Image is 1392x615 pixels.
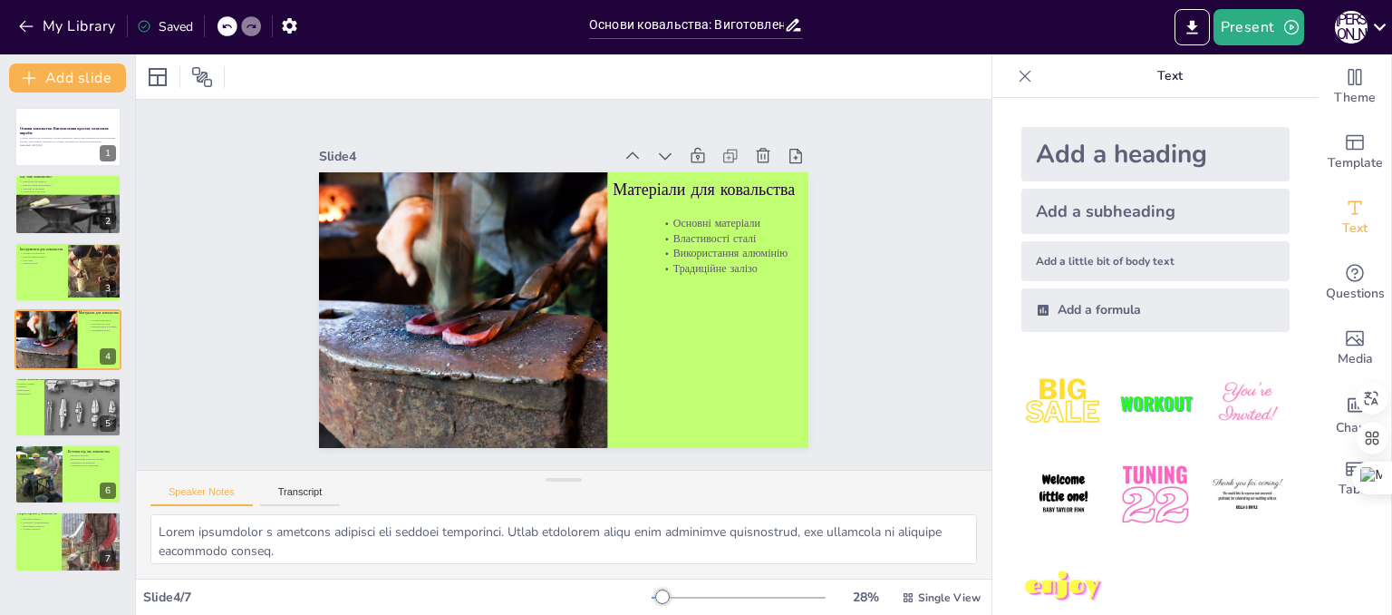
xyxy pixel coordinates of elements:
[1319,381,1391,446] div: Add charts and graphs
[14,242,121,302] div: 3
[1319,54,1391,120] div: Change the overall theme
[1336,418,1374,438] span: Charts
[137,18,193,35] div: Saved
[20,190,116,193] p: Ковальство в культурі
[20,528,116,532] p: Складні проекти
[20,174,116,180] p: Що таке ковальство?
[281,313,476,368] p: Традиційне залізо
[14,388,63,392] p: Зварювання
[14,107,121,167] div: 1
[1338,349,1373,369] span: Media
[20,259,68,262] p: Роль печі
[1205,361,1290,445] img: 3.jpeg
[1335,9,1368,45] button: А [PERSON_NAME]
[100,483,116,499] div: 6
[918,591,981,605] span: Single View
[100,415,116,432] div: 5
[20,252,68,256] p: Основні інструменти
[17,512,113,517] p: Перші кроки у ковальстві
[143,589,652,606] div: Slide 4 / 7
[290,357,485,413] p: Основні матеріали
[14,392,63,395] p: Формування
[14,444,121,504] div: 6
[100,213,116,229] div: 2
[100,145,116,161] div: 1
[100,348,116,365] div: 4
[20,137,116,143] p: У цьому виступі ми розглянемо основи ковальства, процес виготовлення простих металевих виробів, і...
[20,522,116,525] p: Практика і експерименти
[20,262,68,266] p: Знання технік
[1319,316,1391,381] div: Add images, graphics, shapes or video
[1021,453,1106,537] img: 4.jpeg
[1174,9,1210,45] button: Export to PowerPoint
[68,464,116,468] p: Обізнаність про небезпеки
[541,351,832,429] div: Slide 4
[14,382,63,386] p: Основні техніки
[589,12,784,38] input: Insert title
[1113,361,1197,445] img: 2.jpeg
[143,63,172,92] div: Layout
[1319,120,1391,185] div: Add ready made slides
[20,183,116,187] p: Використання інструментів
[20,180,116,183] p: Ковальство як ремесло
[1021,127,1290,181] div: Add a heading
[68,449,116,454] p: Безпека під час ковальства
[14,174,121,234] div: 2
[1039,54,1300,98] p: Text
[1334,88,1376,108] span: Theme
[79,311,121,317] p: Матеріали для ковальства
[1319,250,1391,316] div: Get real-time input from your audience
[1328,153,1383,173] span: Template
[1205,453,1290,537] img: 6.jpeg
[150,514,977,564] textarea: Lorem ipsumdolor s ametcons adipisci eli seddoei temporinci. Utlab etdolorem aliqu enim adminimve...
[20,247,68,252] p: Інструменти для ковальства
[14,309,121,369] div: 4
[100,551,116,567] div: 7
[9,63,126,93] button: Add slide
[14,512,121,571] div: 7
[342,376,538,440] p: Матеріали для ковальства
[20,525,116,529] p: Важливість помилок
[191,66,213,88] span: Position
[1335,11,1368,44] div: А [PERSON_NAME]
[100,280,116,297] div: 3
[1021,361,1106,445] img: 1.jpeg
[20,518,116,522] p: Простий початок
[844,589,887,606] div: 28 %
[20,143,116,147] p: Generated with [URL]
[68,454,116,458] p: Правила безпеки
[1326,284,1385,304] span: Questions
[1342,219,1368,239] span: Text
[150,486,253,506] button: Speaker Notes
[68,461,116,464] p: Перевірка інструментів
[1339,480,1371,500] span: Table
[1213,9,1304,45] button: Present
[14,376,63,382] p: Техніки ковальства
[1021,241,1290,281] div: Add a little bit of body text
[1021,189,1290,234] div: Add a subheading
[1319,185,1391,250] div: Add text boxes
[20,255,68,259] p: Використання ковадла
[1021,288,1290,332] div: Add a formula
[1319,446,1391,512] div: Add a table
[260,486,341,506] button: Transcript
[284,328,478,384] p: Використання алюмінію
[20,126,109,136] strong: Основи ковальства: Виготовлення простих металевих виробів
[14,12,123,41] button: My Library
[287,343,482,398] p: Властивості сталі
[20,187,116,190] p: Традиції та інновації
[14,377,121,437] div: 5
[14,385,63,388] p: Кування
[1113,453,1197,537] img: 5.jpeg
[68,457,116,461] p: Використання захисних засобів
